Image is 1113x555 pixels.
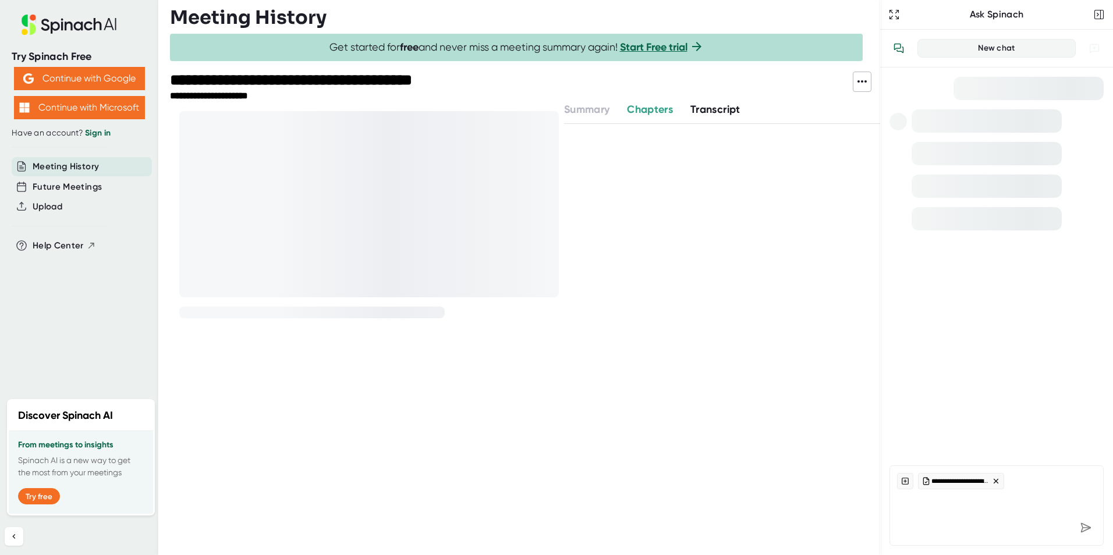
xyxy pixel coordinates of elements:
[329,41,704,54] span: Get started for and never miss a meeting summary again!
[33,200,62,214] button: Upload
[400,41,419,54] b: free
[1091,6,1107,23] button: Close conversation sidebar
[902,9,1091,20] div: Ask Spinach
[690,103,740,116] span: Transcript
[170,6,327,29] h3: Meeting History
[690,102,740,118] button: Transcript
[12,50,147,63] div: Try Spinach Free
[85,128,111,138] a: Sign in
[564,102,609,118] button: Summary
[18,440,144,450] h3: From meetings to insights
[18,488,60,504] button: Try free
[33,239,84,252] span: Help Center
[564,103,609,116] span: Summary
[18,454,144,479] p: Spinach AI is a new way to get the most from your meetings
[1075,517,1096,538] div: Send message
[627,103,673,116] span: Chapters
[14,67,145,90] button: Continue with Google
[886,6,902,23] button: Expand to Ask Spinach page
[627,102,673,118] button: Chapters
[33,180,102,194] button: Future Meetings
[23,73,34,84] img: Aehbyd4JwY73AAAAAElFTkSuQmCC
[620,41,687,54] a: Start Free trial
[18,408,113,424] h2: Discover Spinach AI
[14,96,145,119] button: Continue with Microsoft
[887,37,910,60] button: View conversation history
[5,527,23,546] button: Collapse sidebar
[12,128,147,138] div: Have an account?
[925,43,1068,54] div: New chat
[33,239,96,252] button: Help Center
[33,160,99,173] button: Meeting History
